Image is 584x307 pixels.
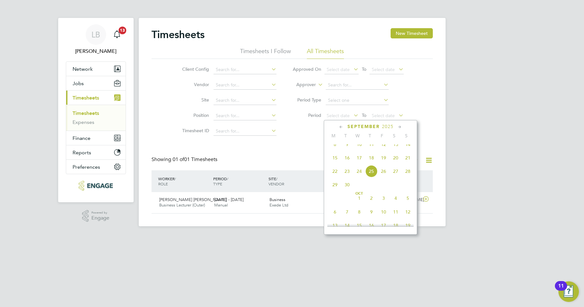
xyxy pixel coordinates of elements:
[214,65,276,74] input: Search for...
[180,128,209,133] label: Timesheet ID
[365,138,378,150] span: 11
[91,215,109,221] span: Engage
[307,47,344,59] li: All Timesheets
[73,110,99,116] a: Timesheets
[175,176,176,181] span: /
[159,197,226,202] span: [PERSON_NAME] [PERSON_NAME]
[322,195,355,205] div: £1,402.45
[292,66,321,72] label: Approved On
[66,160,126,174] button: Preferences
[287,82,316,88] label: Approver
[91,30,100,39] span: LB
[73,149,91,156] span: Reports
[214,202,228,208] span: Manual
[341,179,353,191] span: 30
[353,192,365,204] span: 1
[329,152,341,164] span: 15
[66,145,126,159] button: Reports
[402,219,414,231] span: 19
[66,47,126,55] span: Laura Badcock
[339,133,352,139] span: T
[390,206,402,218] span: 11
[173,156,184,163] span: 01 of
[341,165,353,177] span: 23
[111,24,123,45] a: 13
[341,138,353,150] span: 9
[360,65,368,73] span: To
[378,219,390,231] span: 17
[341,152,353,164] span: 16
[365,192,378,204] span: 2
[400,133,412,139] span: S
[365,152,378,164] span: 18
[352,133,364,139] span: W
[390,192,402,204] span: 4
[378,138,390,150] span: 12
[329,179,341,191] span: 29
[382,124,393,129] span: 2025
[73,66,93,72] span: Network
[73,80,84,86] span: Jobs
[66,105,126,131] div: Timesheets
[180,97,209,103] label: Site
[158,181,168,186] span: ROLE
[214,127,276,136] input: Search for...
[329,165,341,177] span: 22
[58,18,134,202] nav: Main navigation
[353,138,365,150] span: 10
[391,28,433,38] button: New Timesheet
[390,152,402,164] span: 20
[558,281,579,302] button: Open Resource Center, 11 new notifications
[276,176,277,181] span: /
[353,219,365,231] span: 15
[388,133,400,139] span: S
[214,197,244,202] span: [DATE] - [DATE]
[329,219,341,231] span: 13
[378,165,390,177] span: 26
[214,81,276,90] input: Search for...
[82,210,109,222] a: Powered byEngage
[180,82,209,87] label: Vendor
[372,113,395,118] span: Select date
[159,202,205,208] span: Business Lecturer (Outer)
[329,138,341,150] span: 8
[402,152,414,164] span: 21
[66,91,126,105] button: Timesheets
[79,181,113,191] img: xede-logo-retina.png
[66,76,126,90] button: Jobs
[365,219,378,231] span: 16
[341,219,353,231] span: 14
[378,206,390,218] span: 10
[227,176,228,181] span: /
[558,286,564,294] div: 11
[353,206,365,218] span: 8
[212,173,267,190] div: PERIOD
[152,156,219,163] div: Showing
[180,66,209,72] label: Client Config
[390,219,402,231] span: 18
[91,210,109,215] span: Powered by
[327,67,350,72] span: Select date
[66,181,126,191] a: Go to home page
[390,165,402,177] span: 27
[360,111,368,119] span: To
[292,97,321,103] label: Period Type
[372,67,395,72] span: Select date
[385,157,419,164] label: Submitted
[213,181,222,186] span: TYPE
[240,47,291,59] li: Timesheets I Follow
[326,81,389,90] input: Search for...
[326,96,389,105] input: Select one
[376,133,388,139] span: F
[365,165,378,177] span: 25
[329,206,341,218] span: 6
[157,173,212,190] div: WORKER
[390,138,402,150] span: 13
[119,27,126,34] span: 13
[365,206,378,218] span: 9
[347,124,380,129] span: September
[327,133,339,139] span: M
[214,111,276,120] input: Search for...
[180,112,209,118] label: Position
[66,62,126,76] button: Network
